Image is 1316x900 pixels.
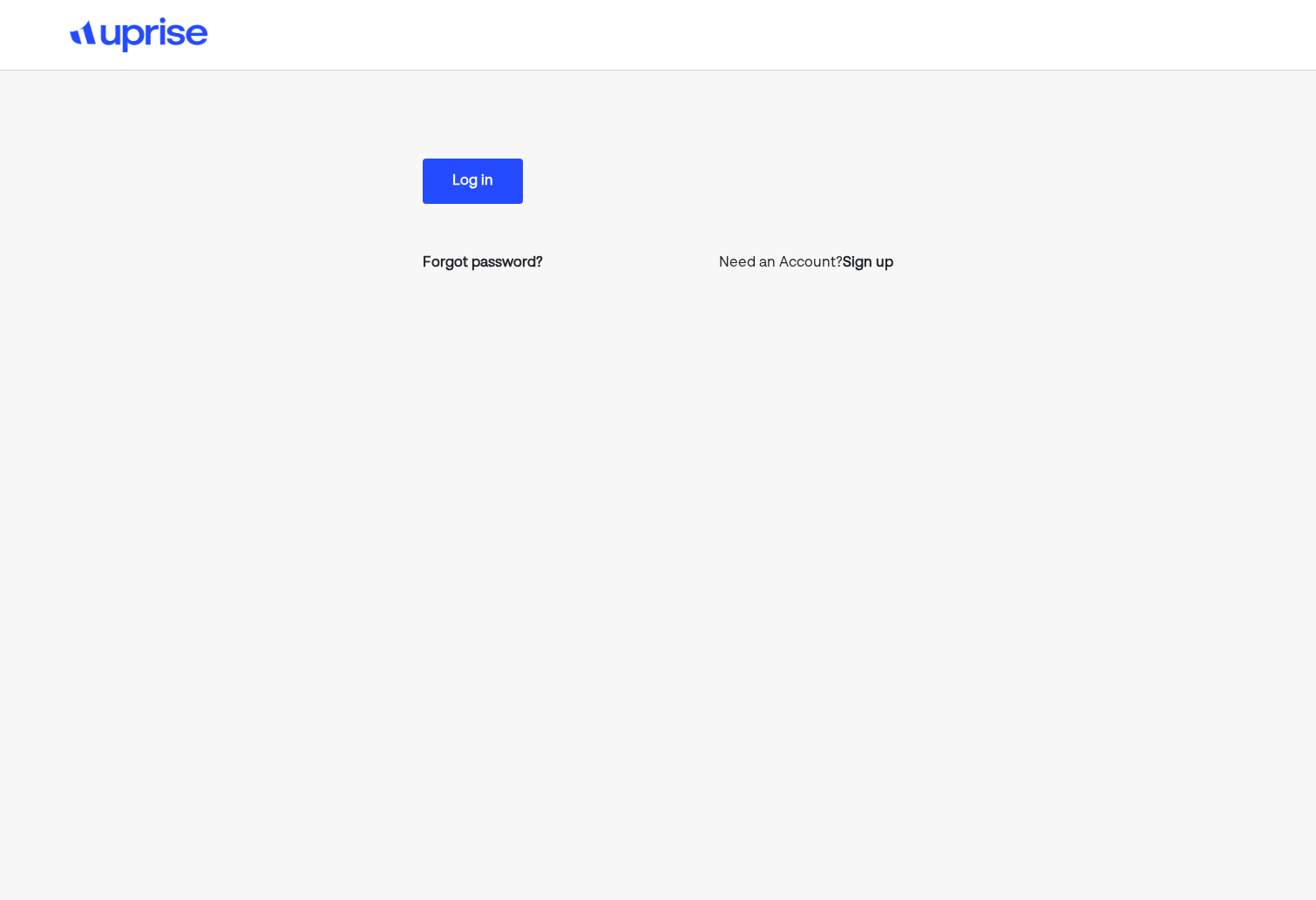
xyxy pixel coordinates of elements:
[423,253,543,274] a: Forgot password?
[719,253,893,274] p: Need an Account?
[423,159,523,204] button: Log in
[843,253,893,274] a: Sign up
